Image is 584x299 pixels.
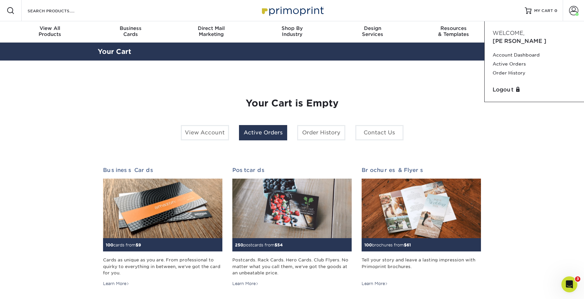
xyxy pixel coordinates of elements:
span: MY CART [534,8,553,14]
span: $ [136,242,138,247]
div: Industry [252,25,332,37]
a: Brochures & Flyers 100brochures from$61 Tell your story and leave a lasting impression with Primo... [362,167,481,287]
span: 100 [106,242,113,247]
img: Business Cards [103,179,222,238]
img: Postcards [232,179,352,238]
small: brochures from [364,242,411,247]
span: $ [275,242,277,247]
a: Resources& Templates [413,21,494,43]
a: Active Orders [493,60,576,69]
a: Contact Us [355,125,404,140]
a: BusinessCards [90,21,171,43]
span: 0 [554,8,557,13]
a: View Account [181,125,229,140]
a: Order History [297,125,345,140]
span: 61 [407,242,411,247]
small: cards from [106,242,141,247]
img: Primoprint [259,3,325,18]
a: Direct MailMarketing [171,21,252,43]
span: 54 [277,242,283,247]
span: Resources [413,25,494,31]
small: postcards from [235,242,283,247]
a: Account Dashboard [493,51,576,60]
span: [PERSON_NAME] [493,38,546,44]
span: 3 [575,276,580,282]
div: Learn More [362,281,388,287]
a: Active Orders [239,125,287,140]
div: Learn More [232,281,259,287]
h1: Your Cart is Empty [103,98,481,109]
div: Services [332,25,413,37]
img: Brochures & Flyers [362,179,481,238]
a: DesignServices [332,21,413,43]
span: Business [90,25,171,31]
span: View All [10,25,90,31]
div: Postcards. Rack Cards. Hero Cards. Club Flyers. No matter what you call them, we've got the goods... [232,257,352,276]
div: Cards [90,25,171,37]
a: Logout [493,86,576,94]
a: Shop ByIndustry [252,21,332,43]
iframe: Intercom live chat [561,276,577,292]
span: $ [404,242,407,247]
div: & Templates [413,25,494,37]
span: Welcome, [493,30,525,36]
a: View AllProducts [10,21,90,43]
span: Design [332,25,413,31]
div: Products [10,25,90,37]
h2: Postcards [232,167,352,173]
span: Direct Mail [171,25,252,31]
div: Cards as unique as you are. From professional to quirky to everything in between, we've got the c... [103,257,222,276]
h2: Brochures & Flyers [362,167,481,173]
a: Postcards 250postcards from$54 Postcards. Rack Cards. Hero Cards. Club Flyers. No matter what you... [232,167,352,287]
a: Order History [493,69,576,77]
input: SEARCH PRODUCTS..... [27,7,92,15]
div: Tell your story and leave a lasting impression with Primoprint brochures. [362,257,481,276]
a: Your Cart [98,48,131,56]
span: 9 [138,242,141,247]
span: Shop By [252,25,332,31]
h2: Business Cards [103,167,222,173]
a: Business Cards 100cards from$9 Cards as unique as you are. From professional to quirky to everyth... [103,167,222,287]
div: Marketing [171,25,252,37]
span: 100 [364,242,372,247]
span: 250 [235,242,243,247]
